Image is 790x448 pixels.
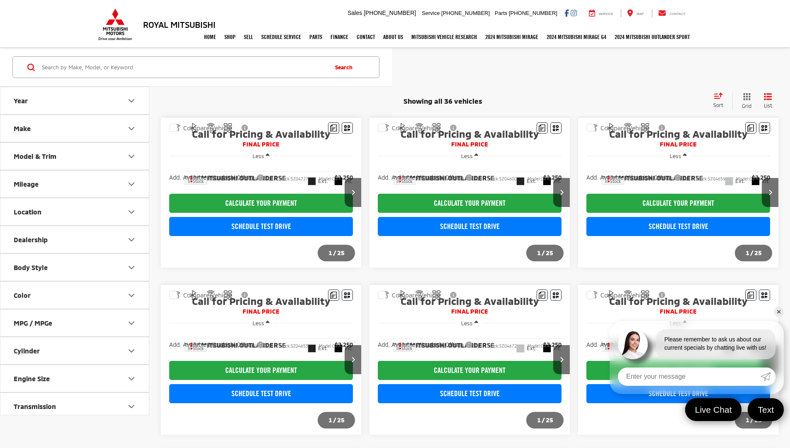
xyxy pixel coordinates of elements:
[422,10,440,16] span: Service
[608,342,610,349] span: dropdown dots
[14,208,41,216] div: Location
[758,93,778,110] button: List View
[709,93,732,109] button: Select sort value
[481,27,542,47] a: 2024 Mitsubishi Mirage
[637,12,644,16] span: Map
[191,175,192,182] span: dropdown dots
[0,365,150,392] button: Engine SizeEngine Size
[305,27,326,47] a: Parts: Opens in a new tab
[126,346,136,356] div: Cylinder
[185,171,199,185] button: Actions
[14,402,56,410] div: Transmission
[126,263,136,273] div: Body Style
[126,124,136,134] div: Make
[537,416,541,424] span: 1
[0,309,150,336] button: MPG / MPGeMPG / MPGe
[583,9,620,17] a: Service
[691,404,736,415] span: Live Chat
[327,57,365,78] button: Search
[602,171,616,185] button: Actions
[169,124,232,132] label: Compare Vehicle
[14,291,31,299] div: Color
[537,249,541,256] span: 1
[126,318,136,328] div: MPG / MPGe
[126,290,136,300] div: Color
[586,291,649,299] label: Compare Vehicle
[618,368,761,386] input: Enter your message
[14,375,50,382] div: Engine Size
[0,87,150,114] button: YearYear
[326,27,352,47] a: Finance
[345,345,361,374] button: Next image
[754,404,778,415] span: Text
[546,249,553,256] span: 25
[685,398,742,421] a: Live Chat
[126,207,136,217] div: Location
[0,198,150,225] button: LocationLocation
[602,338,616,353] button: Actions
[564,10,569,16] a: Facebook: Click to visit our Facebook page
[0,226,150,253] button: DealershipDealership
[761,368,775,386] a: Submit
[0,143,150,170] button: Model & TrimModel & Trim
[618,329,648,359] img: Agent profile photo
[0,170,150,197] button: MileageMileage
[509,10,557,16] span: [PHONE_NUMBER]
[143,20,216,29] h3: Royal Mitsubishi
[541,417,546,423] span: /
[404,97,482,105] span: Showing all 36 vehicles
[749,250,754,256] span: /
[257,27,305,47] a: Schedule Service: Opens in a new tab
[749,417,754,423] span: /
[571,10,577,16] a: Instagram: Click to visit our Instagram page
[238,286,252,304] button: View Disclaimer
[742,102,751,110] span: Grid
[541,250,546,256] span: /
[399,342,401,349] span: dropdown dots
[352,27,379,47] a: Contact
[407,27,481,47] a: Mitsubishi Vehicle Research
[14,347,40,355] div: Cylinder
[14,124,31,132] div: Make
[332,417,337,423] span: /
[713,102,723,108] span: Sort
[656,329,775,359] div: Please remember to ask us about our current specials by chatting live with us!
[364,10,416,16] span: [PHONE_NUMBER]
[126,235,136,245] div: Dealership
[97,8,134,41] img: Mitsubishi
[447,119,461,136] button: View Disclaimer
[14,263,48,271] div: Body Style
[0,393,150,420] button: TransmissionTransmission
[764,102,772,109] span: List
[0,254,150,281] button: Body StyleBody Style
[379,27,407,47] a: About Us
[732,93,758,110] button: Grid View
[0,115,150,142] button: MakeMake
[754,249,762,256] span: 25
[447,286,461,304] button: View Disclaimer
[378,124,440,132] label: Compare Vehicle
[220,27,240,47] a: Shop
[332,250,337,256] span: /
[655,286,669,304] button: View Disclaimer
[14,180,39,188] div: Mileage
[41,57,327,77] input: Search by Make, Model, or Keyword
[399,175,401,182] span: dropdown dots
[542,27,610,47] a: 2024 Mitsubishi Mirage G4
[652,9,692,17] a: Contact
[328,249,332,256] span: 1
[610,27,694,47] a: 2024 Mitsubishi Outlander SPORT
[599,12,613,16] span: Service
[441,10,490,16] span: [PHONE_NUMBER]
[0,337,150,364] button: CylinderCylinder
[553,178,570,207] button: Next image
[546,416,553,424] span: 25
[14,236,48,243] div: Dealership
[348,10,362,16] span: Sales
[126,179,136,189] div: Mileage
[240,27,257,47] a: Sell
[328,416,332,424] span: 1
[553,345,570,374] button: Next image
[495,10,507,16] span: Parts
